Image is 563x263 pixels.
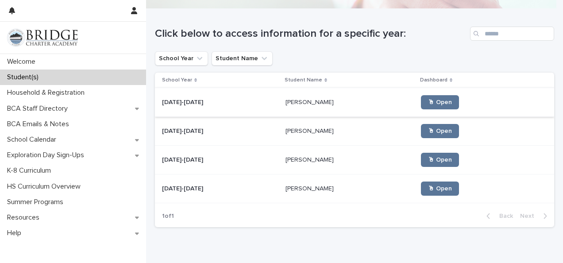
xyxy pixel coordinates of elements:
a: 🖱 Open [421,153,459,167]
p: Resources [4,213,46,222]
p: School Calendar [4,135,63,144]
p: 1 of 1 [155,205,181,227]
p: HS Curriculum Overview [4,182,88,191]
img: V1C1m3IdTEidaUdm9Hs0 [7,29,78,46]
span: 🖱 Open [428,128,452,134]
p: [PERSON_NAME] [285,126,335,135]
p: Exploration Day Sign-Ups [4,151,91,159]
p: [DATE]-[DATE] [162,155,205,164]
button: School Year [155,51,208,66]
p: Household & Registration [4,89,92,97]
a: 🖱 Open [421,124,459,138]
p: Student(s) [4,73,46,81]
p: [PERSON_NAME] [285,155,335,164]
p: Dashboard [420,75,447,85]
span: 🖱 Open [428,186,452,192]
tr: [DATE]-[DATE][DATE]-[DATE] [PERSON_NAME][PERSON_NAME] 🖱 Open [155,88,554,117]
p: [DATE]-[DATE] [162,126,205,135]
p: K-8 Curriculum [4,166,58,175]
p: [PERSON_NAME] [285,97,335,106]
p: Help [4,229,28,237]
span: Next [520,213,540,219]
p: Summer Programs [4,198,70,206]
span: 🖱 Open [428,99,452,105]
span: Back [494,213,513,219]
tr: [DATE]-[DATE][DATE]-[DATE] [PERSON_NAME][PERSON_NAME] 🖱 Open [155,174,554,203]
p: [PERSON_NAME] [285,183,335,193]
button: Back [479,212,517,220]
input: Search [470,27,554,41]
tr: [DATE]-[DATE][DATE]-[DATE] [PERSON_NAME][PERSON_NAME] 🖱 Open [155,146,554,174]
tr: [DATE]-[DATE][DATE]-[DATE] [PERSON_NAME][PERSON_NAME] 🖱 Open [155,117,554,146]
p: BCA Emails & Notes [4,120,76,128]
a: 🖱 Open [421,182,459,196]
button: Student Name [212,51,273,66]
p: [DATE]-[DATE] [162,183,205,193]
h1: Click below to access information for a specific year: [155,27,467,40]
button: Next [517,212,554,220]
p: Welcome [4,58,42,66]
p: Student Name [285,75,322,85]
p: School Year [162,75,192,85]
span: 🖱 Open [428,157,452,163]
a: 🖱 Open [421,95,459,109]
p: BCA Staff Directory [4,104,75,113]
p: [DATE]-[DATE] [162,97,205,106]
